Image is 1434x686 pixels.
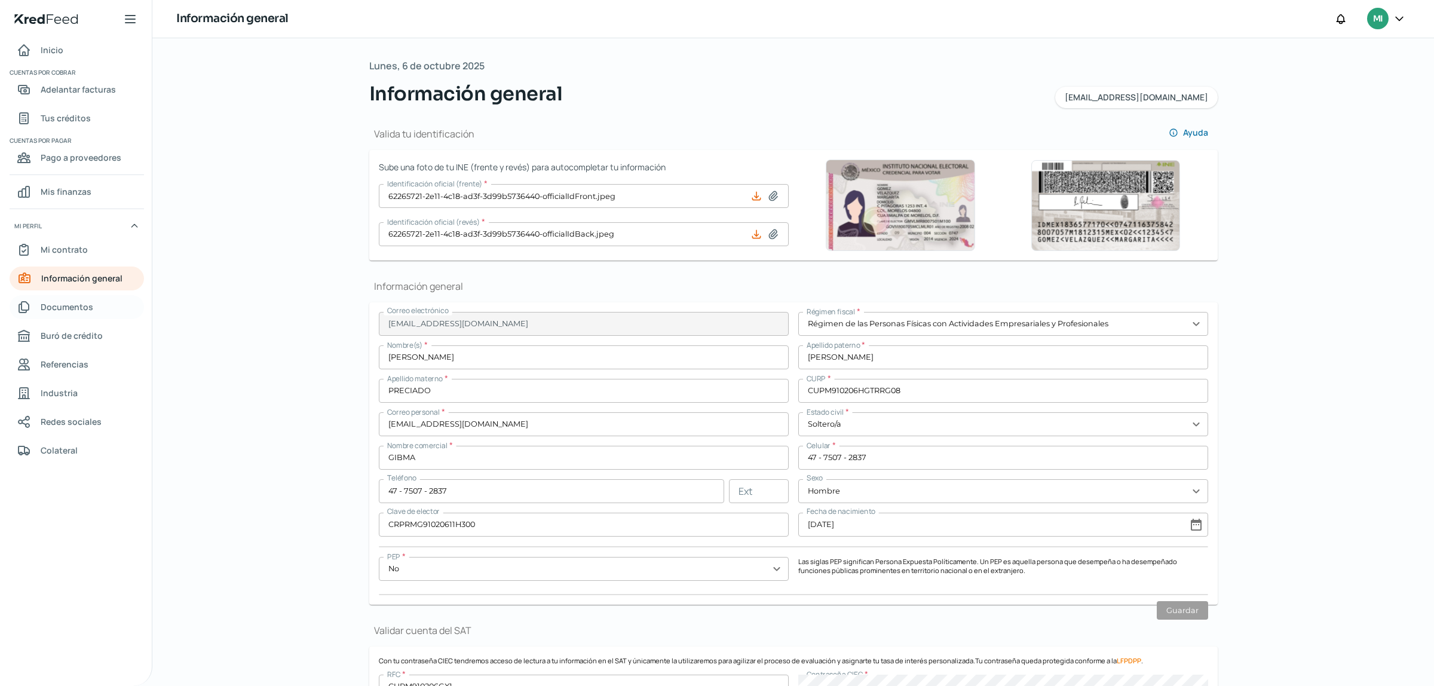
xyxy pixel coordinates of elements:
span: Clave de elector [387,506,440,516]
span: Apellido materno [387,373,443,384]
span: Industria [41,385,78,400]
a: Referencias [10,353,144,376]
img: Ejemplo de identificación oficial (revés) [1031,160,1180,251]
button: Ayuda [1159,121,1218,145]
img: Ejemplo de identificación oficial (frente) [826,160,975,251]
span: Información general [41,271,122,286]
span: Fecha de nacimiento [807,506,875,516]
span: Redes sociales [41,414,102,429]
h1: Validar cuenta del SAT [369,624,1218,637]
span: Adelantar facturas [41,82,116,97]
a: Buró de crédito [10,324,144,348]
span: Sexo [807,473,823,483]
span: Identificación oficial (revés) [387,217,480,227]
a: Información general [10,267,144,290]
span: Referencias [41,357,88,372]
span: Buró de crédito [41,328,103,343]
span: Cuentas por cobrar [10,67,142,78]
a: Adelantar facturas [10,78,144,102]
button: Guardar [1157,601,1208,620]
h1: Información general [369,280,1218,293]
a: Documentos [10,295,144,319]
a: Mi contrato [10,238,144,262]
span: Ayuda [1183,128,1208,137]
p: Con tu contraseña CIEC tendremos acceso de lectura a tu información en el SAT y únicamente la uti... [379,656,1208,665]
a: Inicio [10,38,144,62]
span: MI [1373,12,1383,26]
span: Tus créditos [41,111,91,125]
a: Tus créditos [10,106,144,130]
span: Identificación oficial (frente) [387,179,482,189]
span: Nombre(s) [387,340,422,350]
span: Régimen fiscal [807,307,855,317]
span: Mis finanzas [41,184,91,199]
span: CURP [807,373,826,384]
a: Redes sociales [10,410,144,434]
span: [EMAIL_ADDRESS][DOMAIN_NAME] [1065,93,1208,102]
span: Sube una foto de tu INE (frente y revés) para autocompletar tu información [379,160,789,174]
span: Cuentas por pagar [10,135,142,146]
span: Estado civil [807,407,844,417]
span: Correo personal [387,407,440,417]
span: Nombre comercial [387,440,448,451]
h1: Información general [176,10,289,27]
span: Teléfono [387,473,416,483]
span: RFC [387,669,400,679]
span: Inicio [41,42,63,57]
p: Las siglas PEP significan Persona Expuesta Políticamente. Un PEP es aquella persona que desempeña... [798,557,1208,575]
h1: Valida tu identificación [369,127,474,140]
span: Información general [369,79,563,108]
a: LFPDPP [1117,656,1141,665]
span: Celular [807,440,831,451]
span: Contraseña CIEC [807,669,863,679]
span: Mi perfil [14,220,42,231]
a: Colateral [10,439,144,463]
a: Industria [10,381,144,405]
span: Lunes, 6 de octubre 2025 [369,57,485,75]
a: Pago a proveedores [10,146,144,170]
span: Documentos [41,299,93,314]
span: PEP [387,552,400,562]
span: Correo electrónico [387,305,449,316]
span: Apellido paterno [807,340,860,350]
span: Mi contrato [41,242,88,257]
span: Colateral [41,443,78,458]
a: Mis finanzas [10,180,144,204]
span: Pago a proveedores [41,150,121,165]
